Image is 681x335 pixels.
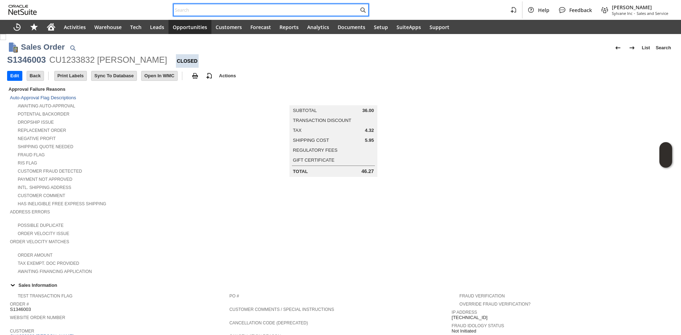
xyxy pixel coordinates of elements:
span: Sylvane Inc [612,11,632,16]
div: Shortcuts [26,20,43,34]
a: Forecast [246,20,275,34]
a: Tech [126,20,146,34]
a: Payment not approved [18,177,72,182]
span: SuiteApps [397,24,421,30]
a: Transaction Discount [293,118,351,123]
span: Analytics [307,24,329,30]
span: - [634,11,635,16]
a: Address Errors [10,210,50,214]
span: 5.95 [365,138,374,143]
a: Support [425,20,454,34]
a: Search [653,42,674,54]
input: Back [27,71,44,80]
svg: Recent Records [13,23,21,31]
img: Next [628,44,636,52]
a: Dropship Issue [18,120,54,125]
img: add-record.svg [205,72,214,80]
a: Regulatory Fees [293,147,337,153]
a: Override Fraud Verification? [459,302,530,307]
a: Order Amount [18,253,52,258]
input: Edit [7,71,22,80]
a: Customer Comment [18,193,65,198]
a: Fraud Flag [18,152,45,157]
a: Home [43,20,60,34]
div: CU1233832 [PERSON_NAME] [49,54,167,66]
div: Sales Information [7,280,671,290]
div: Closed [176,54,199,68]
a: Shipping Quote Needed [18,144,73,149]
a: Leads [146,20,168,34]
a: Awaiting Auto-Approval [18,104,75,108]
svg: Search [359,6,367,14]
span: 46.27 [361,168,374,174]
span: Activities [64,24,86,30]
img: Quick Find [68,44,77,52]
h1: Sales Order [21,41,65,53]
a: Order Velocity Issue [18,231,69,236]
a: Total [293,169,308,174]
a: Activities [60,20,90,34]
a: Customer Comments / Special Instructions [229,307,334,312]
a: Fraud Idology Status [452,323,504,328]
span: Opportunities [173,24,207,30]
a: Negative Profit [18,136,56,141]
span: Tech [130,24,142,30]
a: IP Address [452,310,477,315]
input: Print Labels [55,71,87,80]
span: Sales and Service [637,11,668,16]
a: Reports [275,20,303,34]
input: Sync To Database [92,71,137,80]
span: 36.00 [362,108,374,113]
span: Leads [150,24,164,30]
a: Documents [333,20,370,34]
span: S1346003 [10,307,31,312]
caption: Summary [289,94,377,105]
span: Forecast [250,24,271,30]
span: Help [538,7,549,13]
a: Replacement Order [18,128,66,133]
a: Tax Exempt. Doc Provided [18,261,79,266]
svg: logo [9,5,37,15]
a: RIS flag [18,161,37,166]
span: Not Initiated [452,328,476,334]
span: Warehouse [94,24,122,30]
a: Has Ineligible Free Express Shipping [18,201,106,206]
input: Open In WMC [142,71,177,80]
a: Awaiting Financing Application [18,269,92,274]
a: Recent Records [9,20,26,34]
a: Subtotal [293,108,317,113]
a: Order Velocity Matches [10,239,69,244]
span: Setup [374,24,388,30]
span: Oracle Guided Learning Widget. To move around, please hold and drag [659,155,672,168]
a: Actions [216,73,239,78]
a: Warehouse [90,20,126,34]
a: Tax [293,128,301,133]
div: S1346003 [7,54,46,66]
a: Shipping Cost [293,138,329,143]
a: Auto-Approval Flag Descriptions [10,95,76,100]
a: Customers [211,20,246,34]
a: Potential Backorder [18,112,70,117]
svg: Shortcuts [30,23,38,31]
a: Possible Duplicate [18,223,63,228]
a: Customer [10,329,34,334]
a: Opportunities [168,20,211,34]
a: SuiteApps [392,20,425,34]
a: Test Transaction Flag [18,294,72,298]
span: Support [430,24,449,30]
input: Search [174,6,359,14]
td: Sales Information [7,280,674,290]
svg: Home [47,23,55,31]
a: Fraud Verification [459,294,505,298]
a: PO # [229,294,239,298]
a: Setup [370,20,392,34]
img: Previous [614,44,622,52]
span: [TECHNICAL_ID] [452,315,487,320]
a: Order # [10,302,29,307]
a: Intl. Shipping Address [18,185,71,190]
a: Gift Certificate [293,157,334,163]
a: Cancellation Code (deprecated) [229,320,308,325]
img: print.svg [191,72,199,80]
a: Analytics [303,20,333,34]
a: Customer Fraud Detected [18,169,82,174]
